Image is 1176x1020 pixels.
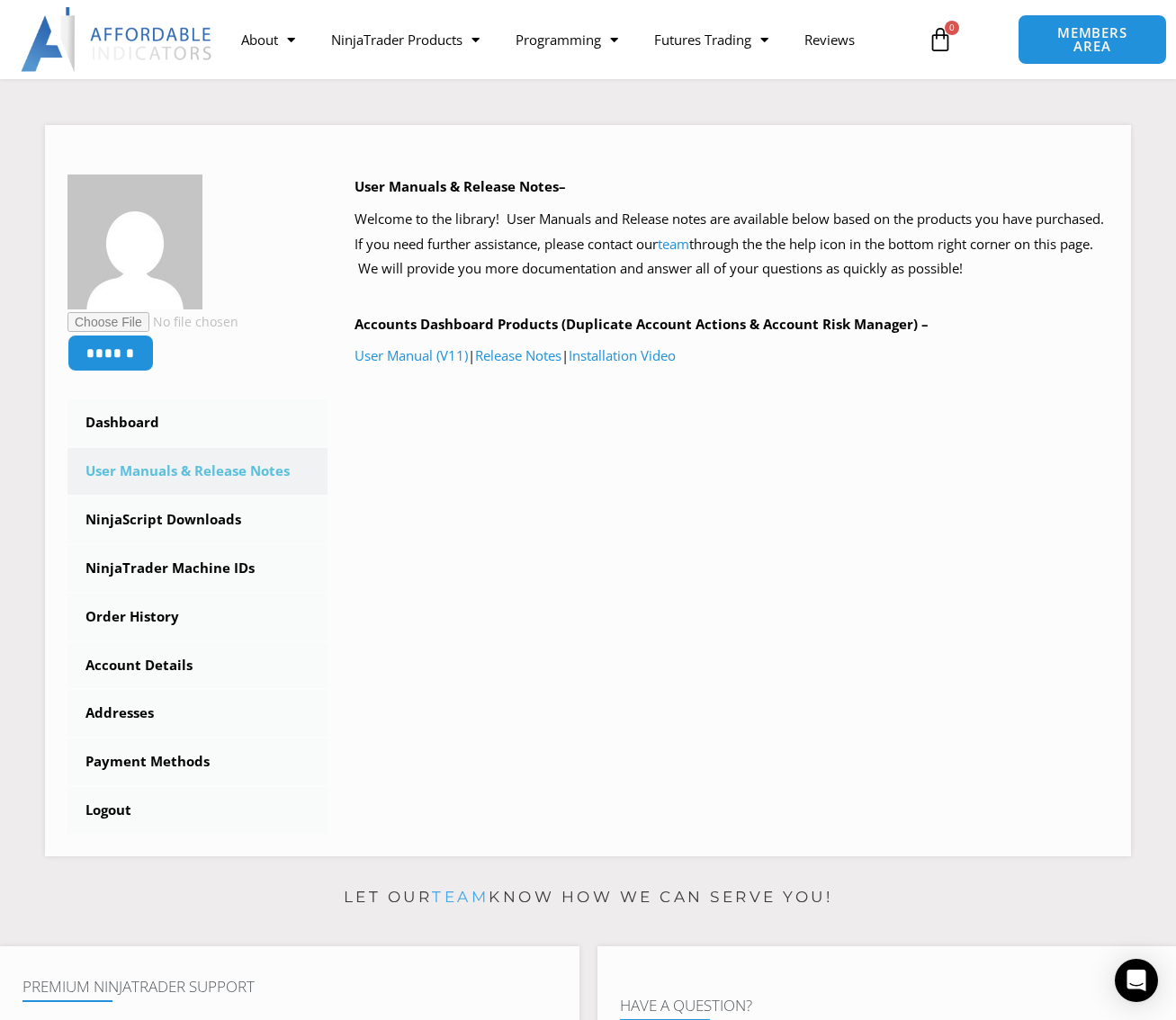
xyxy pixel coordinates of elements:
h4: Premium NinjaTrader Support [22,978,557,996]
a: Account Details [67,642,328,689]
a: Dashboard [67,399,328,446]
img: LogoAI | Affordable Indicators – NinjaTrader [21,7,214,72]
span: 0 [945,21,959,35]
a: Futures Trading [636,19,786,60]
a: NinjaTrader Products [313,19,498,60]
a: Order History [67,594,328,640]
b: User Manuals & Release Notes– [355,177,566,195]
a: NinjaTrader Machine IDs [67,545,328,592]
span: MEMBERS AREA [1037,26,1147,53]
nav: Account pages [67,399,328,834]
a: Programming [498,19,636,60]
a: 0 [901,13,980,66]
a: Reviews [786,19,873,60]
h4: Have A Question? [620,997,1154,1015]
p: Welcome to the library! User Manuals and Release notes are available below based on the products ... [355,207,1109,282]
b: Accounts Dashboard Products (Duplicate Account Actions & Account Risk Manager) – [355,315,929,333]
a: team [658,235,689,253]
a: Addresses [67,690,328,737]
nav: Menu [223,19,917,60]
a: Release Notes [475,346,561,364]
a: NinjaScript Downloads [67,497,328,543]
a: Logout [67,787,328,834]
a: User Manual (V11) [355,346,468,364]
img: 4140e25e1cda7b72c934e597396f882113a120637512f11642c73b68ef98f09c [67,174,202,309]
p: | | [355,344,1109,369]
a: Installation Video [569,346,676,364]
a: Payment Methods [67,738,328,785]
a: team [432,888,489,906]
div: Open Intercom Messenger [1115,959,1158,1002]
a: MEMBERS AREA [1018,14,1166,65]
a: User Manuals & Release Notes [67,448,328,495]
a: About [223,19,313,60]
